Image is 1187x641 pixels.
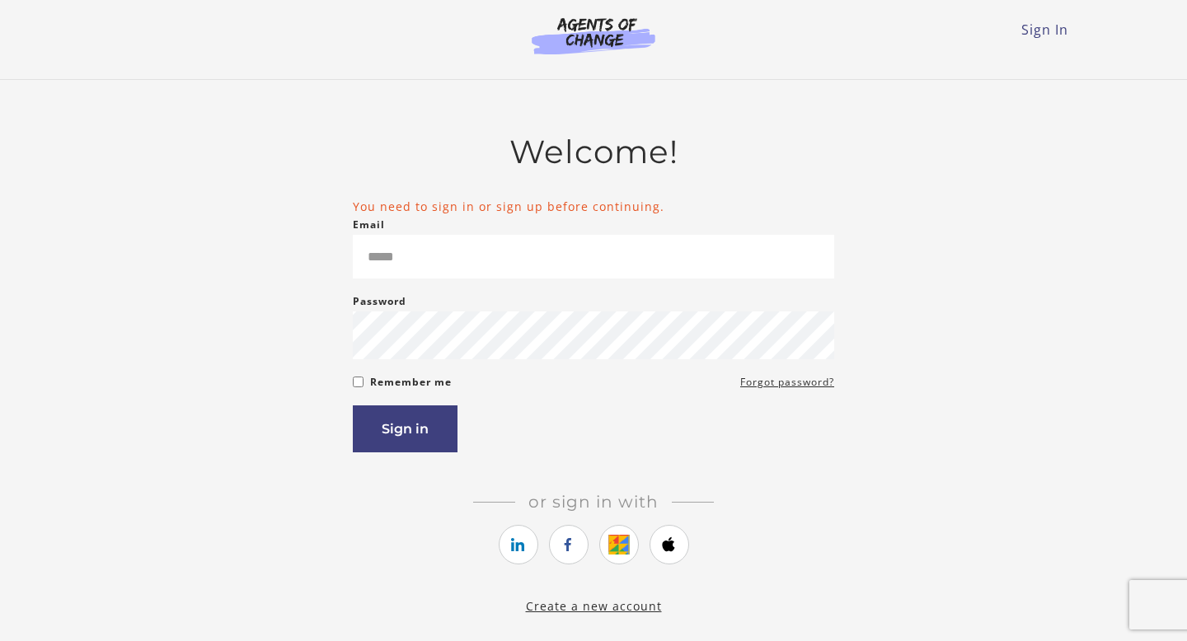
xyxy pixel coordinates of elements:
[1021,21,1068,39] a: Sign In
[353,215,385,235] label: Email
[370,372,452,392] label: Remember me
[514,16,673,54] img: Agents of Change Logo
[499,525,538,564] a: https://courses.thinkific.com/users/auth/linkedin?ss%5Breferral%5D=&ss%5Buser_return_to%5D=%2Fenr...
[515,492,672,512] span: Or sign in with
[526,598,662,614] a: Create a new account
[353,133,834,171] h2: Welcome!
[549,525,589,564] a: https://courses.thinkific.com/users/auth/facebook?ss%5Breferral%5D=&ss%5Buser_return_to%5D=%2Fenr...
[353,292,406,311] label: Password
[599,525,639,564] a: https://courses.thinkific.com/users/auth/google?ss%5Breferral%5D=&ss%5Buser_return_to%5D=%2Fenrol...
[353,198,834,215] li: You need to sign in or sign up before continuing.
[740,372,834,392] a: Forgot password?
[353,405,457,452] button: Sign in
[650,525,689,564] a: https://courses.thinkific.com/users/auth/apple?ss%5Breferral%5D=&ss%5Buser_return_to%5D=%2Fenroll...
